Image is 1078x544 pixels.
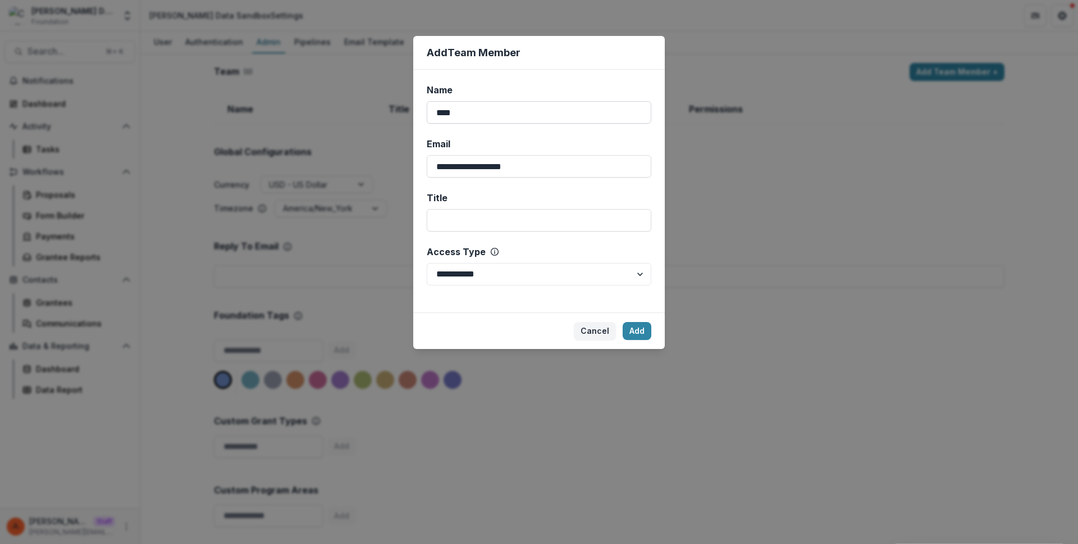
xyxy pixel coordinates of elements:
button: Cancel [574,322,616,340]
span: Email [427,137,450,151]
span: Access Type [427,245,486,259]
header: Add Team Member [413,36,665,70]
span: Title [427,191,447,205]
button: Add [623,322,651,340]
span: Name [427,83,453,97]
